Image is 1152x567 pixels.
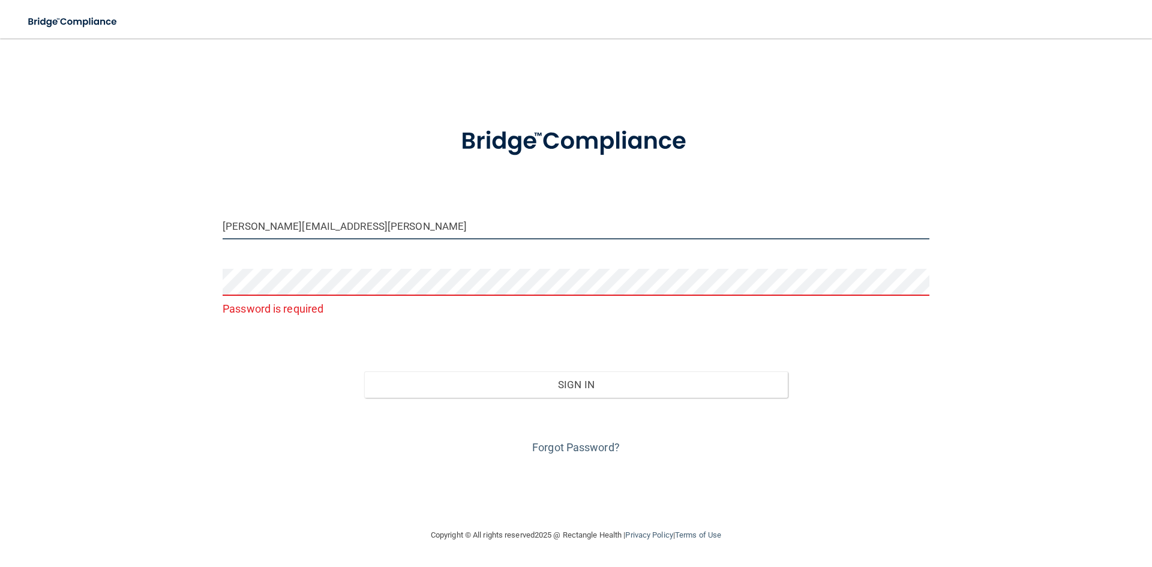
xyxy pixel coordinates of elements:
[625,530,673,539] a: Privacy Policy
[364,371,788,398] button: Sign In
[675,530,721,539] a: Terms of Use
[223,299,929,319] p: Password is required
[436,110,716,173] img: bridge_compliance_login_screen.278c3ca4.svg
[18,10,128,34] img: bridge_compliance_login_screen.278c3ca4.svg
[532,441,620,454] a: Forgot Password?
[223,212,929,239] input: Email
[357,516,795,554] div: Copyright © All rights reserved 2025 @ Rectangle Health | |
